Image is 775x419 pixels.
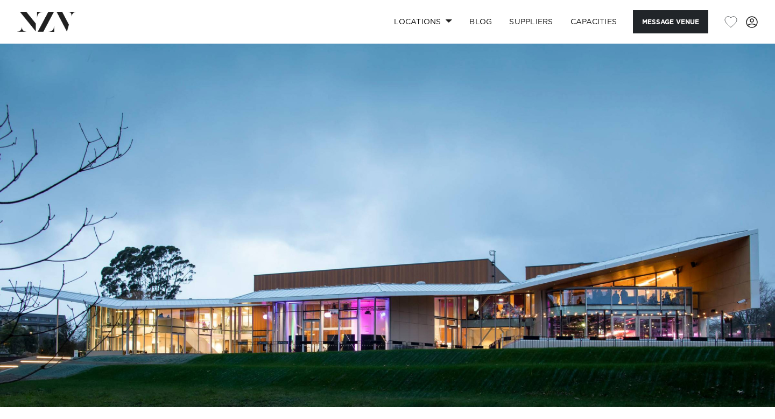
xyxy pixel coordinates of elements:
a: SUPPLIERS [501,10,561,33]
img: nzv-logo.png [17,12,76,31]
a: BLOG [461,10,501,33]
a: Capacities [562,10,626,33]
a: Locations [385,10,461,33]
button: Message Venue [633,10,708,33]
